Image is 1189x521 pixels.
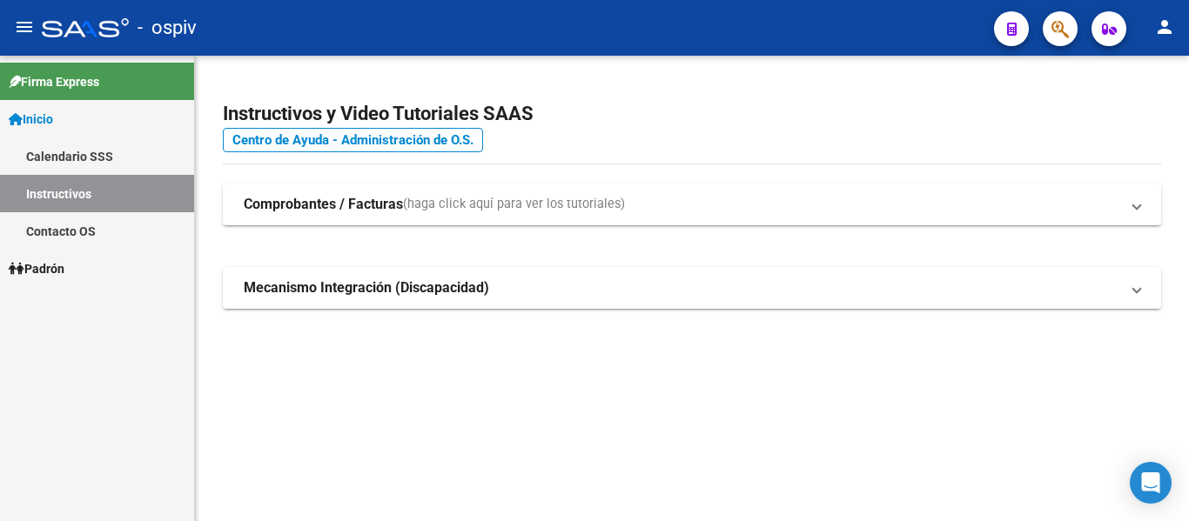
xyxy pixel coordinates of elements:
mat-expansion-panel-header: Mecanismo Integración (Discapacidad) [223,267,1161,309]
span: (haga click aquí para ver los tutoriales) [403,195,625,214]
strong: Comprobantes / Facturas [244,195,403,214]
div: Open Intercom Messenger [1130,462,1172,504]
mat-icon: person [1154,17,1175,37]
a: Centro de Ayuda - Administración de O.S. [223,128,483,152]
span: - ospiv [138,9,197,47]
span: Inicio [9,110,53,129]
span: Firma Express [9,72,99,91]
h2: Instructivos y Video Tutoriales SAAS [223,97,1161,130]
strong: Mecanismo Integración (Discapacidad) [244,278,489,297]
mat-expansion-panel-header: Comprobantes / Facturas(haga click aquí para ver los tutoriales) [223,184,1161,225]
span: Padrón [9,259,64,278]
mat-icon: menu [14,17,35,37]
